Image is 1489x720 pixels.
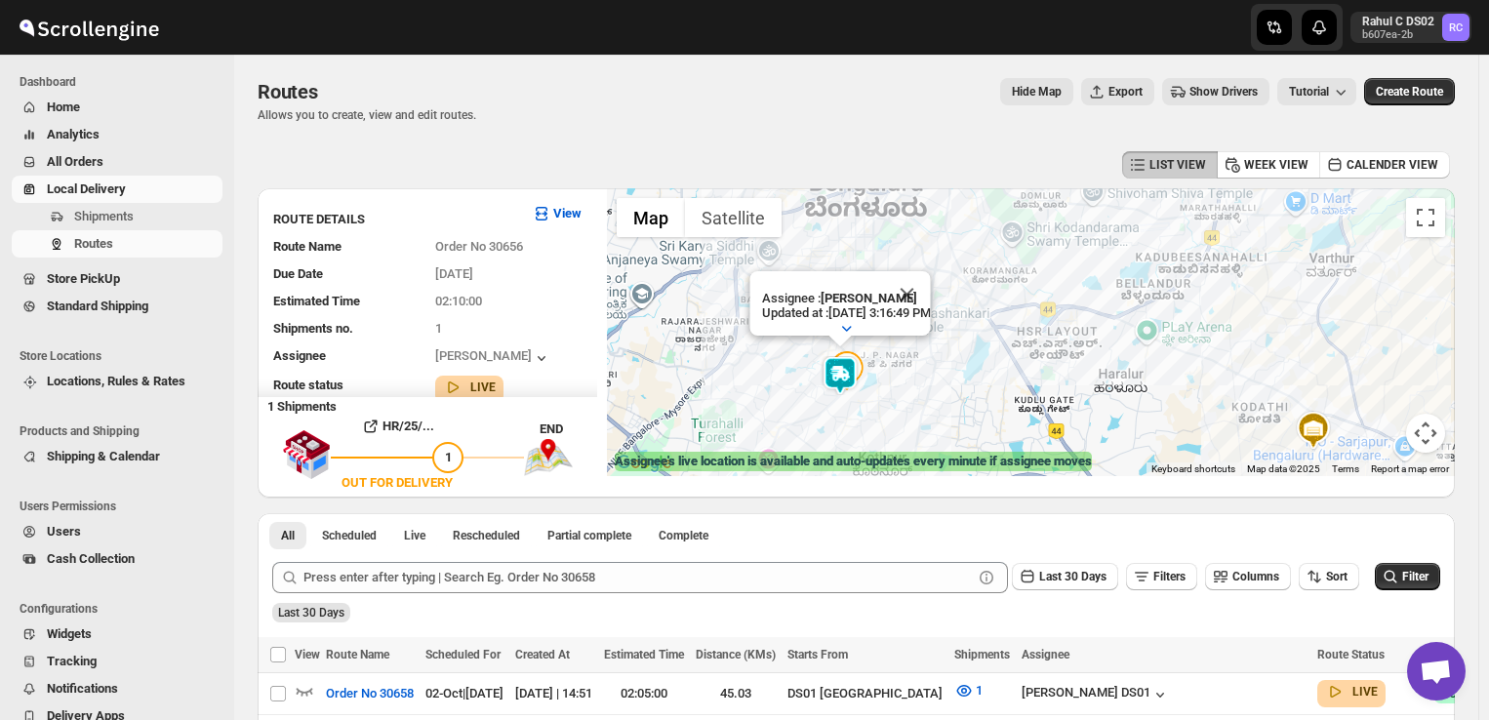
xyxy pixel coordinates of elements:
[1375,563,1440,590] button: Filter
[303,562,973,593] input: Press enter after typing | Search Eg. Order No 30658
[342,473,453,493] div: OUT FOR DELIVERY
[1350,12,1471,43] button: User menu
[273,239,342,254] span: Route Name
[659,528,708,543] span: Complete
[47,654,97,668] span: Tracking
[1012,563,1118,590] button: Last 30 Days
[520,198,593,229] button: View
[1406,198,1445,237] button: Toggle fullscreen view
[435,239,523,254] span: Order No 30656
[553,206,582,220] b: View
[1122,151,1218,179] button: LIST VIEW
[1149,157,1206,173] span: LIST VIEW
[604,684,684,703] div: 02:05:00
[47,154,103,169] span: All Orders
[74,209,134,223] span: Shipments
[1022,685,1170,704] button: [PERSON_NAME] DS01
[612,451,676,476] a: Open this area in Google Maps (opens a new window)
[443,378,496,397] button: LIVE
[273,378,343,392] span: Route status
[12,203,222,230] button: Shipments
[1362,14,1434,29] p: Rahul C DS02
[47,100,80,114] span: Home
[954,648,1010,661] span: Shipments
[435,321,442,336] span: 1
[1325,682,1378,701] button: LIVE
[515,684,592,703] div: [DATE] | 14:51
[1189,84,1258,100] span: Show Drivers
[1000,78,1073,105] button: Map action label
[12,230,222,258] button: Routes
[617,198,685,237] button: Show street map
[604,648,684,661] span: Estimated Time
[1326,570,1348,583] span: Sort
[47,626,92,641] span: Widgets
[12,620,222,648] button: Widgets
[47,127,100,141] span: Analytics
[12,121,222,148] button: Analytics
[685,198,782,237] button: Show satellite imagery
[1442,14,1469,41] span: Rahul C DS02
[1352,685,1378,699] b: LIVE
[435,266,473,281] span: [DATE]
[20,423,224,439] span: Products and Shipping
[273,321,353,336] span: Shipments no.
[696,684,776,703] div: 45.03
[524,439,573,476] img: trip_end.png
[47,551,135,566] span: Cash Collection
[1217,151,1320,179] button: WEEK VIEW
[1153,570,1186,583] span: Filters
[787,684,943,703] div: DS01 [GEOGRAPHIC_DATA]
[20,74,224,90] span: Dashboard
[273,294,360,308] span: Estimated Time
[943,675,994,706] button: 1
[1289,85,1329,99] span: Tutorial
[47,299,148,313] span: Standard Shipping
[269,522,306,549] button: All routes
[258,80,318,103] span: Routes
[331,411,463,442] button: HR/25/...
[47,681,118,696] span: Notifications
[615,452,1092,471] label: Assignee's live location is available and auto-updates every minute if assignee moves
[1402,570,1429,583] span: Filter
[976,683,983,698] span: 1
[20,348,224,364] span: Store Locations
[1317,648,1385,661] span: Route Status
[1347,157,1438,173] span: CALENDER VIEW
[326,648,389,661] span: Route Name
[20,601,224,617] span: Configurations
[435,294,482,308] span: 02:10:00
[273,348,326,363] span: Assignee
[1364,78,1455,105] button: Create Route
[827,351,866,390] div: 1
[425,686,503,700] span: 02-Oct | [DATE]
[1232,570,1279,583] span: Columns
[1162,78,1269,105] button: Show Drivers
[1205,563,1291,590] button: Columns
[1407,642,1466,700] div: Open chat
[1299,563,1359,590] button: Sort
[12,545,222,573] button: Cash Collection
[20,499,224,514] span: Users Permissions
[273,210,516,229] h3: ROUTE DETAILS
[47,524,81,539] span: Users
[12,675,222,702] button: Notifications
[787,648,848,661] span: Starts From
[273,266,323,281] span: Due Date
[1277,78,1356,105] button: Tutorial
[1449,21,1463,34] text: RC
[1126,563,1197,590] button: Filters
[404,528,425,543] span: Live
[1371,463,1449,474] a: Report a map error
[322,528,377,543] span: Scheduled
[16,3,162,52] img: ScrollEngine
[1362,29,1434,41] p: b607ea-2b
[258,389,337,414] b: 1 Shipments
[295,648,320,661] span: View
[314,678,425,709] button: Order No 30658
[12,148,222,176] button: All Orders
[696,648,776,661] span: Distance (KMs)
[12,368,222,395] button: Locations, Rules & Rates
[435,348,551,368] button: [PERSON_NAME]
